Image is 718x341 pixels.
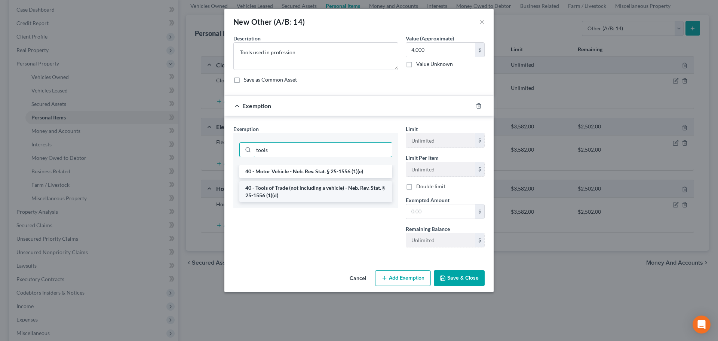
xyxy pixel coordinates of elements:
[244,76,297,83] label: Save as Common Asset
[475,204,484,219] div: $
[406,133,475,147] input: --
[233,35,261,42] span: Description
[475,133,484,147] div: $
[475,162,484,176] div: $
[344,271,372,286] button: Cancel
[233,126,259,132] span: Exemption
[406,204,475,219] input: 0.00
[479,17,485,26] button: ×
[406,197,449,203] span: Exempted Amount
[406,34,454,42] label: Value (Approximate)
[254,143,392,157] input: Search exemption rules...
[406,154,439,162] label: Limit Per Item
[406,126,418,132] span: Limit
[242,102,271,109] span: Exemption
[416,183,445,190] label: Double limit
[406,162,475,176] input: --
[406,43,475,57] input: 0.00
[475,233,484,247] div: $
[239,165,392,178] li: 40 - Motor Vehicle - Neb. Rev. Stat. § 25-1556 (1)(e)
[434,270,485,286] button: Save & Close
[239,181,392,202] li: 40 - Tools of Trade (not including a vehicle) - Neb. Rev. Stat. § 25-1556 (1)(d)
[693,316,711,334] div: Open Intercom Messenger
[406,225,450,233] label: Remaining Balance
[416,60,453,68] label: Value Unknown
[475,43,484,57] div: $
[375,270,431,286] button: Add Exemption
[233,16,305,27] div: New Other (A/B: 14)
[406,233,475,247] input: --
